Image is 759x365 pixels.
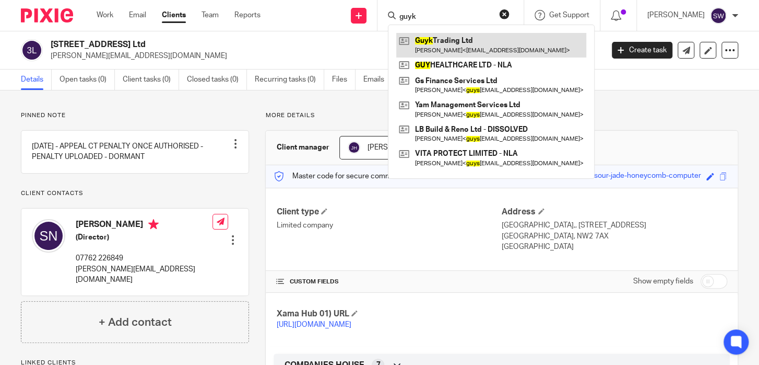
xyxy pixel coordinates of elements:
p: [PERSON_NAME][EMAIL_ADDRESS][DOMAIN_NAME] [51,51,596,61]
p: [PERSON_NAME][EMAIL_ADDRESS][DOMAIN_NAME] [76,264,212,286]
a: [URL][DOMAIN_NAME] [276,321,351,328]
h4: [PERSON_NAME] [76,219,212,232]
a: Emails [363,70,393,90]
a: Create task [612,42,672,59]
a: Files [332,70,355,90]
a: Client tasks (0) [123,70,179,90]
span: Get Support [549,12,589,19]
p: [GEOGRAPHIC_DATA] [502,242,727,252]
span: [PERSON_NAME] [367,144,424,151]
img: svg%3E [32,219,65,253]
h4: + Add contact [99,314,172,330]
p: [GEOGRAPHIC_DATA], NW2 7AX [502,231,727,242]
a: Work [97,10,113,20]
button: Clear [499,9,509,19]
a: Reports [234,10,260,20]
a: Clients [162,10,186,20]
p: Master code for secure communications and files [274,171,454,181]
p: Client contacts [21,189,249,198]
a: Open tasks (0) [60,70,115,90]
a: Closed tasks (0) [187,70,247,90]
input: Search [398,13,492,22]
h2: [STREET_ADDRESS] Ltd [51,39,487,50]
h4: CUSTOM FIELDS [276,278,502,286]
p: Limited company [276,220,502,231]
h3: Client manager [276,142,329,153]
a: Team [201,10,219,20]
img: svg%3E [710,7,727,24]
a: Email [129,10,146,20]
i: Primary [148,219,159,230]
h4: Xama Hub 01) URL [276,309,502,320]
h4: Client type [276,207,502,218]
img: Pixie [21,8,73,22]
p: More details [265,111,738,120]
div: sour-jade-honeycomb-computer [594,170,701,182]
a: Details [21,70,52,90]
p: [PERSON_NAME] [647,10,705,20]
p: Pinned note [21,111,249,120]
img: svg%3E [21,39,43,61]
h5: (Director) [76,232,212,243]
img: svg%3E [348,141,360,154]
p: [GEOGRAPHIC_DATA],, [STREET_ADDRESS] [502,220,727,231]
label: Show empty fields [633,276,693,287]
h4: Address [502,207,727,218]
p: 07762 226849 [76,253,212,264]
a: Recurring tasks (0) [255,70,324,90]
